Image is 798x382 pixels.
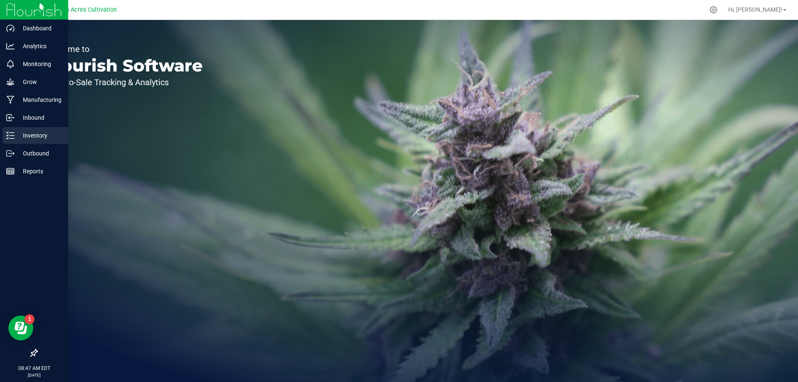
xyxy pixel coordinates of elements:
p: Manufacturing [15,95,64,105]
iframe: Resource center unread badge [25,314,34,324]
span: Hi, [PERSON_NAME]! [728,6,782,13]
p: Monitoring [15,59,64,69]
inline-svg: Manufacturing [6,96,15,104]
inline-svg: Reports [6,167,15,175]
p: Inventory [15,131,64,140]
inline-svg: Dashboard [6,24,15,32]
div: Manage settings [708,6,719,14]
inline-svg: Monitoring [6,60,15,68]
p: 08:47 AM EDT [4,365,64,372]
iframe: Resource center [8,315,33,340]
p: Analytics [15,41,64,51]
inline-svg: Inbound [6,113,15,122]
p: Reports [15,166,64,176]
p: Dashboard [15,23,64,33]
p: [DATE] [4,372,64,378]
p: Outbound [15,148,64,158]
span: Green Acres Cultivation [53,6,117,13]
p: Inbound [15,113,64,123]
p: Grow [15,77,64,87]
p: Flourish Software [45,57,203,74]
inline-svg: Analytics [6,42,15,50]
inline-svg: Outbound [6,149,15,158]
p: Welcome to [45,45,203,53]
inline-svg: Inventory [6,131,15,140]
inline-svg: Grow [6,78,15,86]
p: Seed-to-Sale Tracking & Analytics [45,78,203,86]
